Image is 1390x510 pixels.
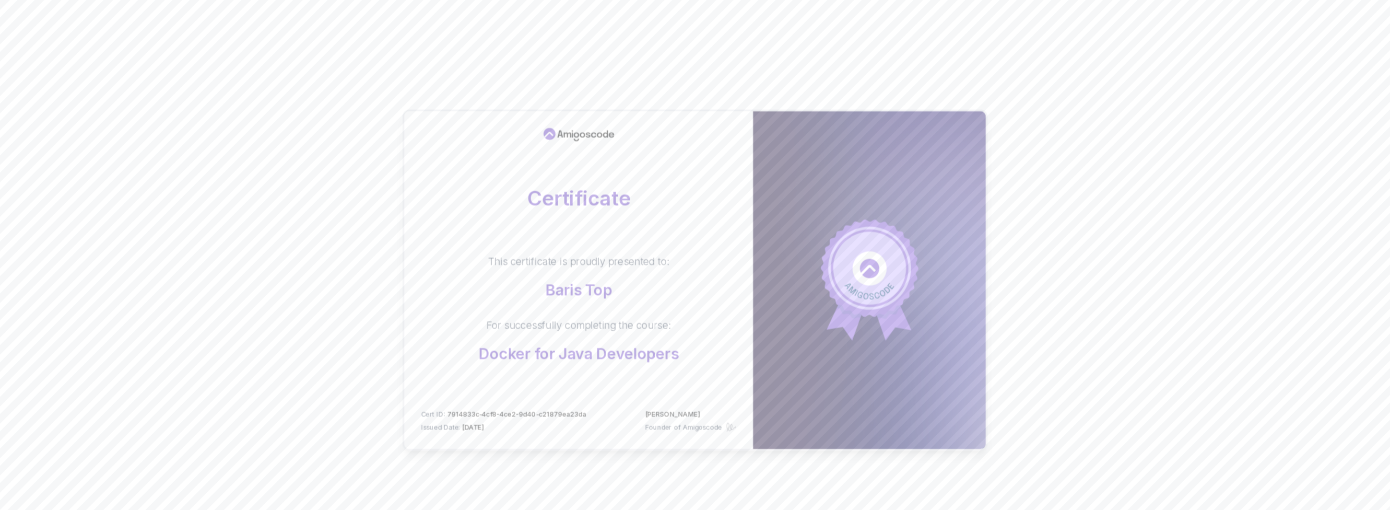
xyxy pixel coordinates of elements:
[488,282,669,298] p: Baris Top
[421,188,736,208] h2: Certificate
[421,409,586,419] p: Cert ID:
[488,255,669,269] p: This certificate is proudly presented to:
[479,319,678,332] p: For successfully completing the course:
[645,422,721,432] p: Founder of Amigoscode
[645,409,736,419] p: [PERSON_NAME]
[479,345,678,362] p: Docker for Java Developers
[447,410,586,418] span: 7914833c-4cf8-4ce2-9d40-c21879ea23da
[421,422,586,432] p: Issued Date:
[462,423,485,432] span: [DATE]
